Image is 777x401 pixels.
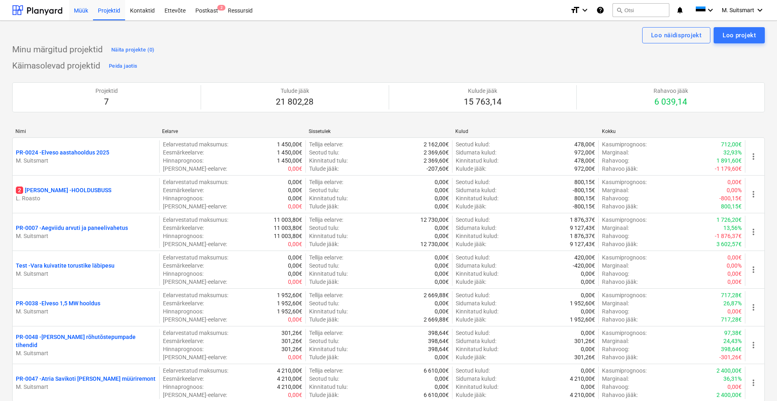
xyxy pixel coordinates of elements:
p: 1 952,60€ [277,299,302,307]
p: Kulude jääk : [456,315,486,324]
div: 2[PERSON_NAME] -HOOLDUSBUSSL. Roasto [16,186,156,202]
p: 11 003,80€ [274,232,302,240]
div: PR-0024 -Elveso aastahooldus 2025M. Suitsmart [16,148,156,165]
p: 4 210,00€ [570,375,595,383]
p: 0,00€ [288,270,302,278]
p: Projektid [95,87,118,95]
p: 21 802,28 [276,96,314,108]
p: Sidumata kulud : [456,375,496,383]
div: Näita projekte (0) [111,45,155,55]
p: Kulude jääk : [456,391,486,399]
p: 0,00€ [435,278,449,286]
p: Tellija eelarve : [309,140,343,148]
p: 6 039,14 [654,96,688,108]
p: Kulude jääk : [456,278,486,286]
button: Otsi [613,3,669,17]
p: Hinnaprognoos : [163,383,203,391]
p: 0,00€ [435,194,449,202]
p: -420,00€ [573,262,595,270]
p: 0,00€ [581,291,595,299]
p: 0,00€ [435,353,449,361]
div: Kulud [455,129,595,134]
p: M. Suitsmart [16,157,156,165]
p: Kinnitatud tulu : [309,383,348,391]
p: Eelarvestatud maksumus : [163,291,228,299]
p: 0,00% [727,186,742,194]
p: Hinnaprognoos : [163,345,203,353]
p: 0,00€ [727,278,742,286]
p: Sidumata kulud : [456,186,496,194]
p: Tulude jääk : [309,165,339,173]
p: Seotud tulu : [309,299,339,307]
p: Rahavoog : [602,270,629,278]
p: Marginaal : [602,224,629,232]
p: Tulude jääk : [309,315,339,324]
p: 2 400,00€ [716,367,742,375]
p: Eelarvestatud maksumus : [163,140,228,148]
p: Seotud kulud : [456,253,490,262]
p: 301,26€ [574,353,595,361]
p: Kasumiprognoos : [602,178,647,186]
p: Seotud tulu : [309,337,339,345]
p: Minu märgitud projektid [12,44,103,56]
p: 972,00€ [574,148,595,157]
p: Kasumiprognoos : [602,291,647,299]
span: more_vert [749,152,758,161]
button: Loo näidisprojekt [642,27,710,43]
span: search [616,7,623,13]
p: Kinnitatud tulu : [309,270,348,278]
p: 2 400,00€ [716,391,742,399]
p: 0,00€ [727,383,742,391]
span: more_vert [749,302,758,312]
p: 4 210,00€ [277,375,302,383]
p: -800,15€ [573,186,595,194]
p: Marginaal : [602,375,629,383]
p: 0,00€ [727,178,742,186]
i: keyboard_arrow_down [580,5,590,15]
p: Rahavoog : [602,345,629,353]
p: 712,00€ [721,140,742,148]
p: Hinnaprognoos : [163,194,203,202]
p: Tulude jääk : [309,240,339,248]
div: PR-0048 -[PERSON_NAME] rõhutõstepumpade tihendidM. Suitsmart [16,333,156,357]
p: 1 891,60€ [716,157,742,165]
p: Kinnitatud tulu : [309,307,348,315]
p: Tulude jääk : [309,353,339,361]
p: 4 210,00€ [570,391,595,399]
p: PR-0047 - Atria Savikoti [PERSON_NAME] müüriremont [16,375,156,383]
p: Sidumata kulud : [456,148,496,157]
p: Tulude jääk : [309,202,339,210]
div: Kokku [602,129,742,134]
p: PR-0048 - [PERSON_NAME] rõhutõstepumpade tihendid [16,333,156,349]
p: M. Suitsmart [16,232,156,240]
p: Kinnitatud kulud : [456,345,498,353]
p: PR-0024 - Elveso aastahooldus 2025 [16,148,109,157]
p: [PERSON_NAME]-eelarve : [163,202,227,210]
p: Tellija eelarve : [309,329,343,337]
p: 301,26€ [281,329,302,337]
p: Kinnitatud tulu : [309,345,348,353]
p: Seotud tulu : [309,262,339,270]
p: Seotud tulu : [309,375,339,383]
p: 2 369,60€ [424,157,449,165]
p: 24,43% [723,337,742,345]
p: Kinnitatud tulu : [309,157,348,165]
p: Rahavoog : [602,157,629,165]
p: 0,00€ [581,329,595,337]
p: Kulude jääk : [456,353,486,361]
p: Eelarvestatud maksumus : [163,253,228,262]
div: PR-0047 -Atria Savikoti [PERSON_NAME] müüriremontM. Suitsmart [16,375,156,391]
p: 1 952,60€ [277,307,302,315]
p: 11 003,80€ [274,224,302,232]
p: Seotud tulu : [309,224,339,232]
p: Kasumiprognoos : [602,216,647,224]
span: more_vert [749,378,758,388]
i: format_size [570,5,580,15]
p: Eesmärkeelarve : [163,186,204,194]
p: Rahavoo jääk : [602,240,638,248]
p: 36,31% [723,375,742,383]
p: Kulude jääk : [456,202,486,210]
p: Eesmärkeelarve : [163,299,204,307]
p: 2 369,60€ [424,148,449,157]
p: 717,28€ [721,291,742,299]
